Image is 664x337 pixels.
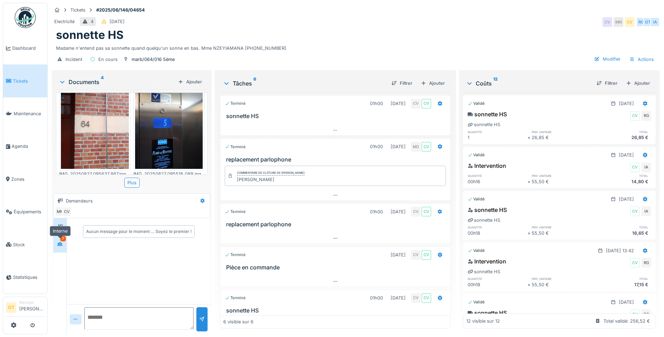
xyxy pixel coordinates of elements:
[532,230,591,236] div: 55,50 €
[421,293,431,303] div: CV
[101,78,104,86] sup: 4
[468,161,506,170] div: Intervention
[3,130,47,163] a: Agenda
[468,173,527,178] h6: quantité
[70,7,85,13] div: Tickets
[468,110,507,118] div: sonnette HS
[175,77,205,87] div: Ajouter
[468,130,527,134] h6: quantité
[225,144,246,150] div: Terminé
[66,198,93,204] div: Demandeurs
[614,17,623,27] div: MN
[13,241,44,248] span: Stock
[468,178,527,185] div: 00h16
[12,143,44,150] span: Agenda
[468,217,500,223] div: sonnette HS
[594,78,620,88] div: Filtrer
[592,225,651,229] h6: total
[592,281,651,288] div: 17,15 €
[370,143,383,150] div: 01h00
[602,17,612,27] div: CV
[532,130,591,134] h6: prix unitaire
[468,134,527,141] div: 1
[532,276,591,281] h6: prix unitaire
[411,207,421,216] div: CV
[630,206,640,216] div: CV
[468,206,507,214] div: sonnette HS
[421,207,431,216] div: CV
[592,173,651,178] h6: total
[636,17,646,27] div: RG
[135,78,203,169] img: c1e4qkuc85fe7f5p784uiusq02yu
[60,236,66,241] div: 7
[19,300,44,315] li: [PERSON_NAME]
[3,228,47,261] a: Stock
[11,176,44,183] span: Zones
[55,207,65,216] div: MN
[603,318,650,324] div: Total validé: 256,52 €
[253,79,256,88] sup: 6
[86,228,191,235] div: Aucun message pour le moment … Soyez le premier !
[619,100,634,107] div: [DATE]
[592,230,651,236] div: 16,65 €
[225,209,246,215] div: Terminé
[3,163,47,195] a: Zones
[3,97,47,130] a: Maintenance
[592,134,651,141] div: 26,85 €
[391,252,406,258] div: [DATE]
[532,281,591,288] div: 55,50 €
[421,250,431,260] div: CV
[237,171,305,176] div: Commentaire de clôture de [PERSON_NAME]
[468,152,485,158] div: Validé
[132,56,175,63] div: marb/064/016 5ème
[527,178,532,185] div: ×
[59,171,131,177] div: IMG_20250827_095637_867.jpg
[12,45,44,51] span: Dashboard
[592,178,651,185] div: 14,80 €
[3,261,47,294] a: Statistiques
[50,226,71,236] div: Interne
[14,208,44,215] span: Équipements
[13,274,44,281] span: Statistiques
[619,196,634,202] div: [DATE]
[56,42,656,51] div: Madame n'entend pas sa sonnette quand quelqu'un sonne en bas. Mme NZEYIAMANA [PHONE_NUMBER]
[468,257,506,266] div: Intervention
[226,221,447,228] h3: replacement parlophone
[14,110,44,117] span: Maintenance
[91,18,93,25] div: 4
[650,17,660,27] div: IA
[411,293,421,303] div: CV
[532,173,591,178] h6: prix unitaire
[411,99,421,109] div: CV
[626,54,657,64] div: Actions
[65,56,82,63] div: Incident
[411,142,421,152] div: MD
[468,121,500,128] div: sonnette HS
[226,113,447,119] h3: sonnette HS
[619,152,634,158] div: [DATE]
[370,295,383,301] div: 01h00
[625,17,635,27] div: CV
[592,130,651,134] h6: total
[391,208,406,215] div: [DATE]
[225,101,246,106] div: Terminé
[630,258,640,268] div: CV
[226,264,447,271] h3: Pièce en commande
[370,208,383,215] div: 01h00
[532,225,591,229] h6: prix unitaire
[93,7,148,13] strong: #2025/06/146/04654
[6,302,16,313] li: OT
[225,295,246,301] div: Terminé
[226,307,447,314] h3: sonnette HS
[527,281,532,288] div: ×
[630,163,640,172] div: CV
[225,252,246,258] div: Terminé
[370,100,383,107] div: 01h00
[61,78,129,169] img: ljg599eiz9pt7wzm0msq35pereiq
[532,178,591,185] div: 55,50 €
[421,142,431,152] div: CV
[133,171,205,177] div: IMG_20250827_095518_089.jpg
[592,276,651,281] h6: total
[468,196,485,202] div: Validé
[493,79,498,88] sup: 12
